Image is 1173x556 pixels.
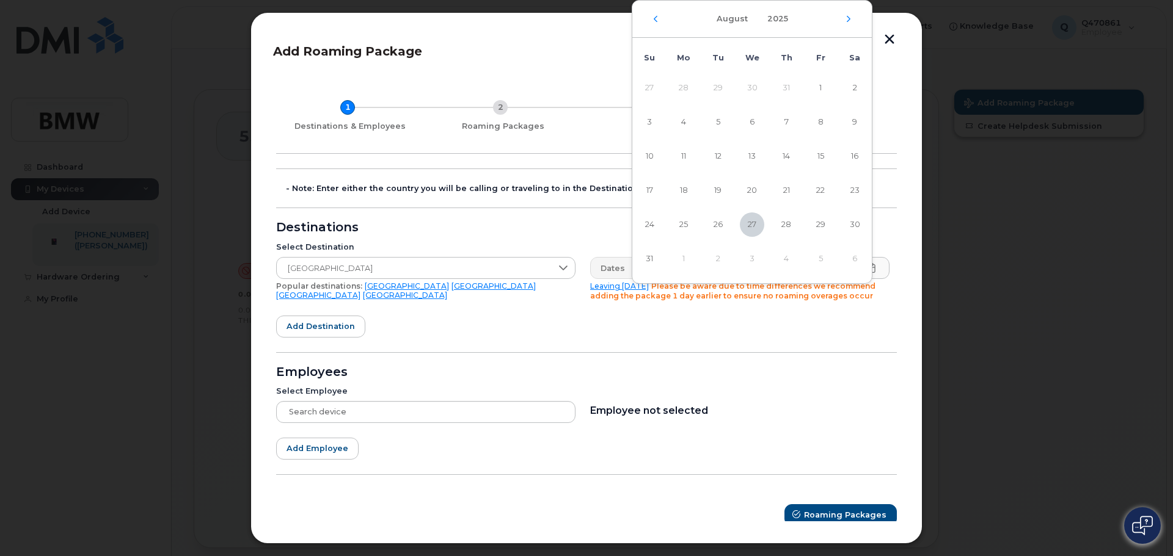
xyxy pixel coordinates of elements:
[701,173,735,208] td: 19
[845,15,852,23] button: Next Month
[808,110,833,134] span: 8
[276,291,360,300] a: [GEOGRAPHIC_DATA]
[769,208,803,242] td: 28
[769,105,803,139] td: 7
[644,53,655,62] span: Su
[735,242,769,276] td: 3
[590,281,875,300] span: Please be aware due to time differences we recommend adding the package 1 day earlier to ensure n...
[838,242,872,276] td: 6
[667,173,701,208] td: 18
[1132,516,1153,535] img: Open chat
[740,212,764,237] span: 27
[671,144,696,168] span: 11
[842,212,867,237] span: 30
[287,320,355,332] span: Add destination
[451,281,536,291] a: [GEOGRAPHIC_DATA]
[803,242,838,276] td: 5
[735,173,769,208] td: 20
[842,76,867,100] span: 2
[590,281,649,291] a: Leaving [DATE]
[637,212,662,237] span: 24
[363,291,447,300] a: [GEOGRAPHIC_DATA]
[838,105,872,139] td: 9
[365,281,449,291] a: [GEOGRAPHIC_DATA]
[745,53,759,62] span: We
[493,100,508,115] div: 2
[740,110,764,134] span: 6
[701,105,735,139] td: 5
[803,173,838,208] td: 22
[429,121,577,131] div: Roaming Packages
[709,8,755,30] button: Choose Month
[277,258,552,280] span: Albania
[667,105,701,139] td: 4
[276,401,576,423] input: Search device
[632,139,667,173] td: 10
[842,144,867,168] span: 16
[774,110,798,134] span: 7
[781,53,792,62] span: Th
[701,208,735,242] td: 26
[838,173,872,208] td: 23
[706,110,730,134] span: 5
[735,139,769,173] td: 13
[849,53,860,62] span: Sa
[667,242,701,276] td: 1
[701,242,735,276] td: 2
[632,242,667,276] td: 31
[760,8,795,30] button: Choose Year
[842,110,867,134] span: 9
[838,208,872,242] td: 30
[667,208,701,242] td: 25
[632,173,667,208] td: 17
[632,208,667,242] td: 24
[671,212,696,237] span: 25
[701,71,735,105] td: 29
[769,242,803,276] td: 4
[808,178,833,203] span: 22
[774,144,798,168] span: 14
[838,139,872,173] td: 16
[667,139,701,173] td: 11
[816,53,825,62] span: Fr
[803,105,838,139] td: 8
[671,178,696,203] span: 18
[590,401,890,416] div: Employee not selected
[740,178,764,203] span: 20
[287,442,348,454] span: Add employee
[652,15,659,23] button: Previous Month
[808,76,833,100] span: 1
[808,144,833,168] span: 15
[637,144,662,168] span: 10
[632,71,667,105] td: 27
[838,71,872,105] td: 2
[276,242,576,252] div: Select Destination
[769,173,803,208] td: 21
[706,212,730,237] span: 26
[671,110,696,134] span: 4
[637,110,662,134] span: 3
[803,139,838,173] td: 15
[803,71,838,105] td: 1
[706,178,730,203] span: 19
[637,247,662,271] span: 31
[735,71,769,105] td: 30
[677,53,690,62] span: Mo
[740,144,764,168] span: 13
[712,53,724,62] span: Tu
[706,144,730,168] span: 12
[701,139,735,173] td: 12
[276,438,359,460] button: Add employee
[784,504,897,526] button: Roaming Packages
[804,509,886,521] span: Roaming Packages
[735,105,769,139] td: 6
[769,139,803,173] td: 14
[276,316,365,338] button: Add destination
[774,178,798,203] span: 21
[632,105,667,139] td: 3
[774,212,798,237] span: 28
[808,212,833,237] span: 29
[276,367,897,377] div: Employees
[273,44,422,59] span: Add Roaming Package
[276,386,576,396] div: Select Employee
